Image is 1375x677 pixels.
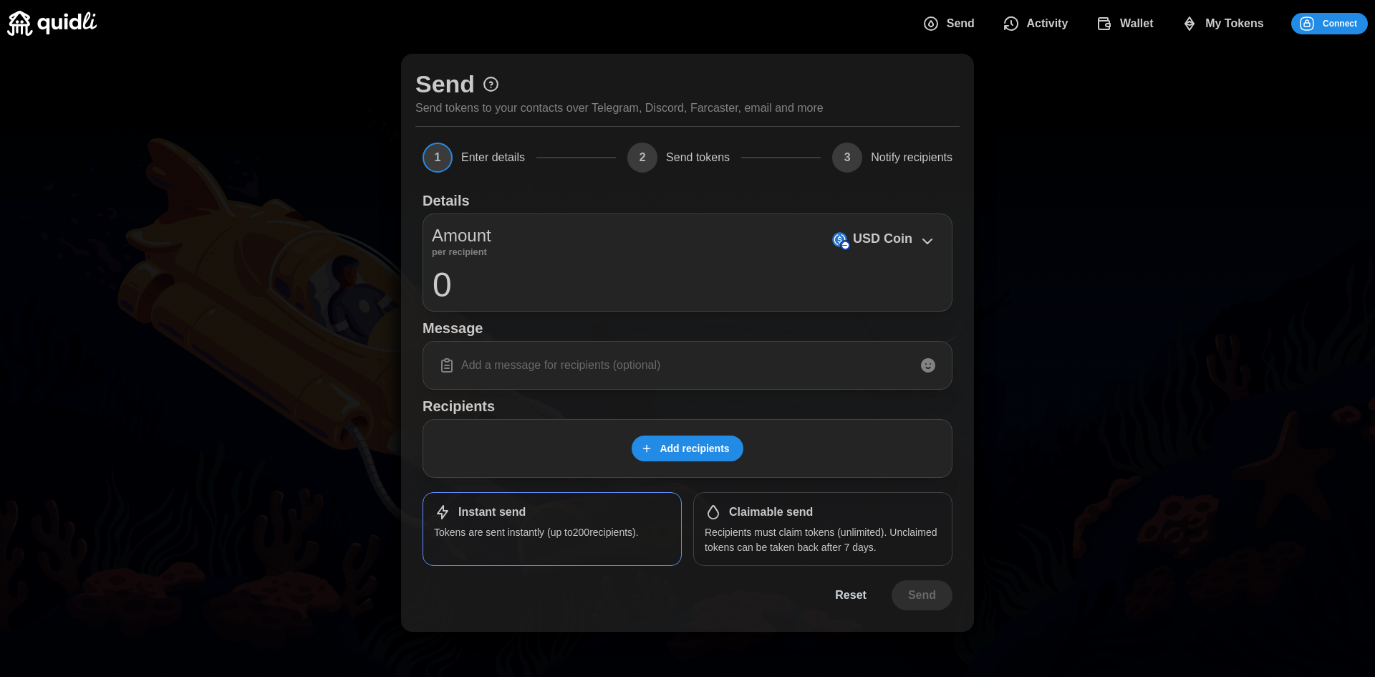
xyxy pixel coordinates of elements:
[432,350,943,380] input: Add a message for recipients (optional)
[705,525,941,554] p: Recipients must claim tokens (unlimited). Unclaimed tokens can be taken back after 7 days.
[871,152,952,163] span: Notify recipients
[627,143,657,173] span: 2
[423,143,453,173] span: 1
[627,143,730,173] button: 2Send tokens
[423,191,470,210] h1: Details
[911,9,991,39] button: Send
[423,397,952,416] h1: Recipients
[461,152,525,163] span: Enter details
[432,267,943,302] input: 0
[908,581,936,610] span: Send
[434,525,670,539] p: Tokens are sent instantly (up to 200 recipients).
[432,249,491,256] p: per recipient
[832,232,847,247] img: USD Coin (on Base)
[819,580,883,610] button: Reset
[660,436,729,461] span: Add recipients
[835,581,867,610] span: Reset
[423,319,952,337] h1: Message
[415,100,824,117] p: Send tokens to your contacts over Telegram, Discord, Farcaster, email and more
[7,11,97,36] img: Quidli
[1120,9,1154,38] span: Wallet
[432,223,491,249] p: Amount
[1205,9,1264,38] span: My Tokens
[1084,9,1169,39] button: Wallet
[853,229,912,249] p: USD Coin
[1291,13,1368,34] button: Connect
[1170,9,1280,39] button: My Tokens
[729,505,813,520] h1: Claimable send
[832,143,952,173] button: 3Notify recipients
[947,9,975,38] span: Send
[832,143,862,173] span: 3
[415,68,475,100] h1: Send
[1323,14,1357,34] span: Connect
[666,152,730,163] span: Send tokens
[991,9,1084,39] button: Activity
[892,580,952,610] button: Send
[632,436,743,461] button: Add recipients
[423,143,525,173] button: 1Enter details
[458,505,526,520] h1: Instant send
[1027,9,1068,38] span: Activity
